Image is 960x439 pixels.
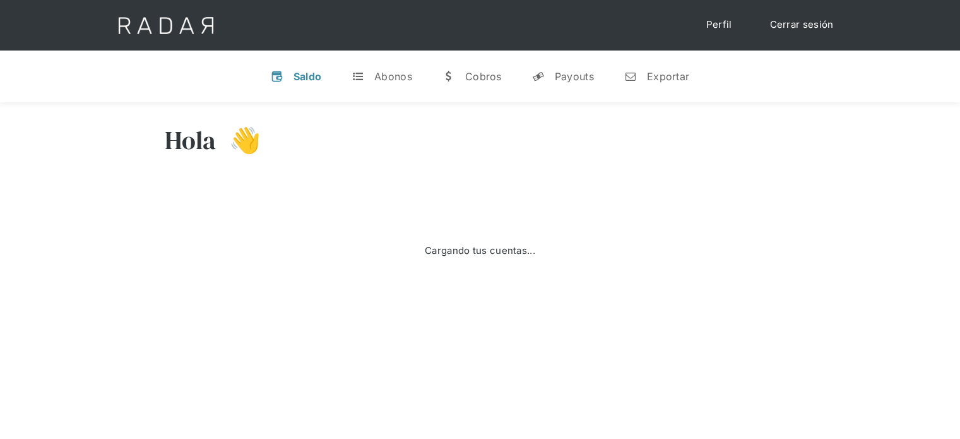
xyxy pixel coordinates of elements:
div: Cargando tus cuentas... [425,244,535,258]
a: Cerrar sesión [757,13,846,37]
div: Exportar [647,70,689,83]
h3: 👋 [216,124,261,156]
div: Payouts [555,70,594,83]
div: v [271,70,283,83]
div: n [624,70,637,83]
div: Saldo [293,70,322,83]
div: Abonos [374,70,412,83]
div: t [352,70,364,83]
div: y [532,70,545,83]
div: Cobros [465,70,502,83]
div: w [442,70,455,83]
a: Perfil [694,13,745,37]
h3: Hola [165,124,216,156]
